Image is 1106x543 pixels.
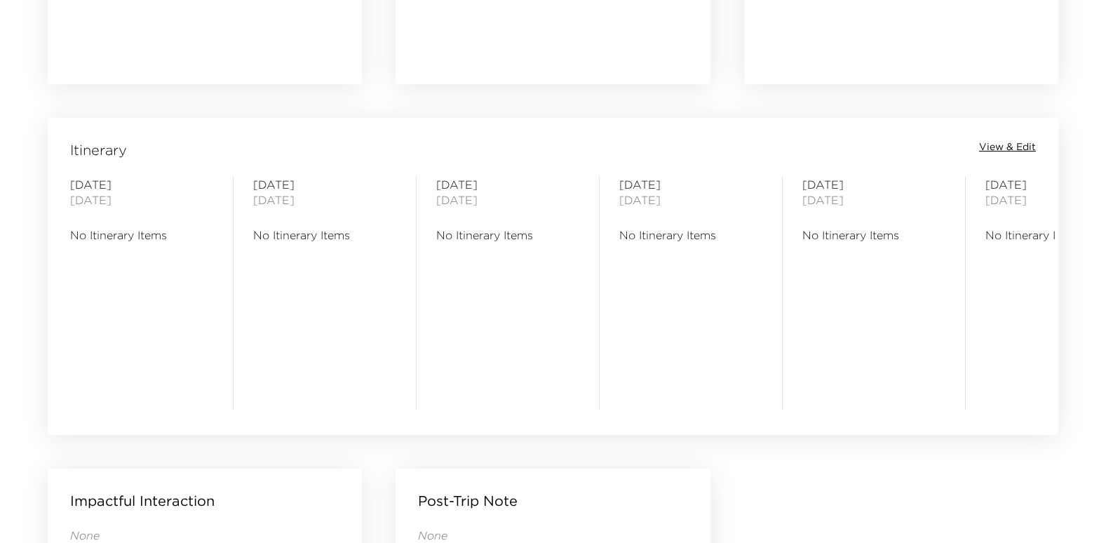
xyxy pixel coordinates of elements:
span: No Itinerary Items [619,227,762,243]
span: [DATE] [253,177,396,192]
span: [DATE] [802,177,945,192]
span: [DATE] [802,192,945,208]
span: [DATE] [436,192,579,208]
span: [DATE] [253,192,396,208]
span: No Itinerary Items [70,227,213,243]
span: [DATE] [70,177,213,192]
span: [DATE] [436,177,579,192]
button: View & Edit [979,140,1036,154]
span: [DATE] [70,192,213,208]
p: None [70,528,339,543]
span: No Itinerary Items [802,227,945,243]
span: No Itinerary Items [436,227,579,243]
span: [DATE] [619,177,762,192]
span: No Itinerary Items [253,227,396,243]
p: None [418,528,687,543]
p: Post-Trip Note [418,491,518,511]
p: Impactful Interaction [70,491,215,511]
span: [DATE] [619,192,762,208]
span: Itinerary [70,140,127,160]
